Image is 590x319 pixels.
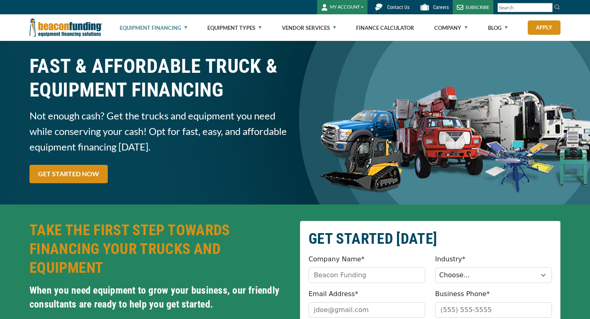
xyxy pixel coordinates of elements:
img: Search [554,4,560,10]
h2: TAKE THE FIRST STEP TOWARDS FINANCING YOUR TRUCKS AND EQUIPMENT [29,221,290,277]
h2: GET STARTED [DATE] [309,229,552,248]
a: Clear search text [544,4,551,11]
input: (555) 555-5555 [435,302,552,318]
input: jdoe@gmail.com [309,302,425,318]
span: Contact Us [387,4,409,10]
label: Business Phone* [435,289,490,299]
span: EQUIPMENT FINANCING [29,78,290,102]
label: Email Address* [309,289,358,299]
a: Finance Calculator [356,15,414,41]
h1: FAST & AFFORDABLE TRUCK & [29,54,290,102]
label: Industry* [435,254,465,264]
a: Company [434,15,467,41]
input: Search [497,3,553,12]
a: Apply [528,20,560,35]
input: Beacon Funding [309,267,425,283]
a: Equipment Financing [120,15,187,41]
a: Blog [488,15,508,41]
img: Beacon Funding Corporation logo [29,14,102,41]
h4: When you need equipment to grow your business, our friendly consultants are ready to help you get... [29,283,290,311]
a: Vendor Services [282,15,336,41]
span: Careers [433,4,449,10]
a: GET STARTED NOW [29,165,108,183]
label: Company Name* [309,254,364,264]
span: Not enough cash? Get the trucks and equipment you need while conserving your cash! Opt for fast, ... [29,108,290,155]
a: Equipment Types [207,15,261,41]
